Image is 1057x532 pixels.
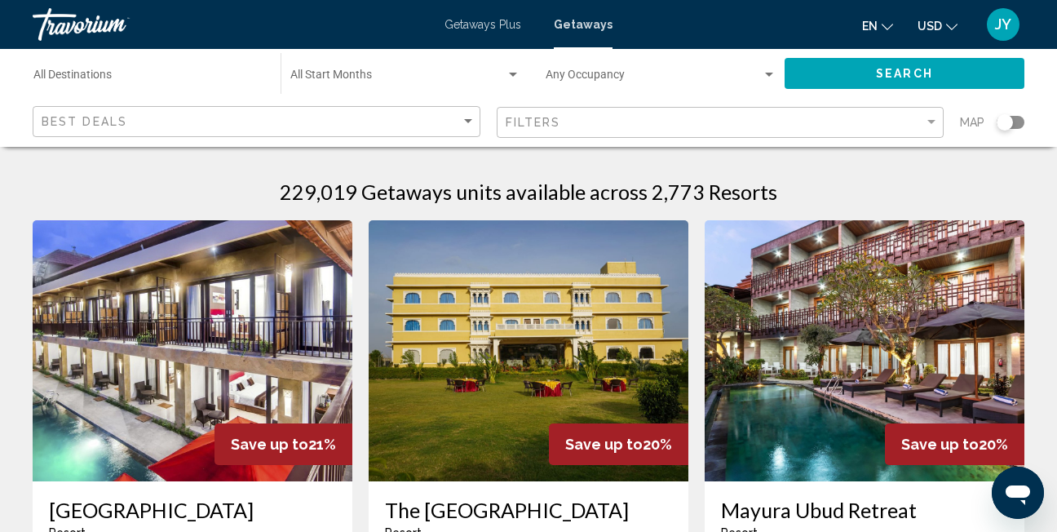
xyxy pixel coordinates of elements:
[960,111,984,134] span: Map
[42,115,475,129] mat-select: Sort by
[231,436,308,453] span: Save up to
[705,220,1024,481] img: F451O01X.jpg
[876,68,933,81] span: Search
[901,436,979,453] span: Save up to
[33,8,428,41] a: Travorium
[549,423,688,465] div: 20%
[369,220,688,481] img: DW51E01X.jpg
[918,20,942,33] span: USD
[565,436,643,453] span: Save up to
[785,58,1024,88] button: Search
[497,106,944,140] button: Filter
[995,16,1011,33] span: JY
[862,14,893,38] button: Change language
[992,467,1044,519] iframe: Button to launch messaging window
[33,220,352,481] img: RH47E01X.jpg
[214,423,352,465] div: 21%
[885,423,1024,465] div: 20%
[444,18,521,31] a: Getaways Plus
[280,180,777,204] h1: 229,019 Getaways units available across 2,773 Resorts
[918,14,957,38] button: Change currency
[49,498,336,522] a: [GEOGRAPHIC_DATA]
[982,7,1024,42] button: User Menu
[42,115,127,128] span: Best Deals
[862,20,878,33] span: en
[721,498,1008,522] a: Mayura Ubud Retreat
[506,116,561,129] span: Filters
[554,18,613,31] a: Getaways
[385,498,672,522] a: The [GEOGRAPHIC_DATA]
